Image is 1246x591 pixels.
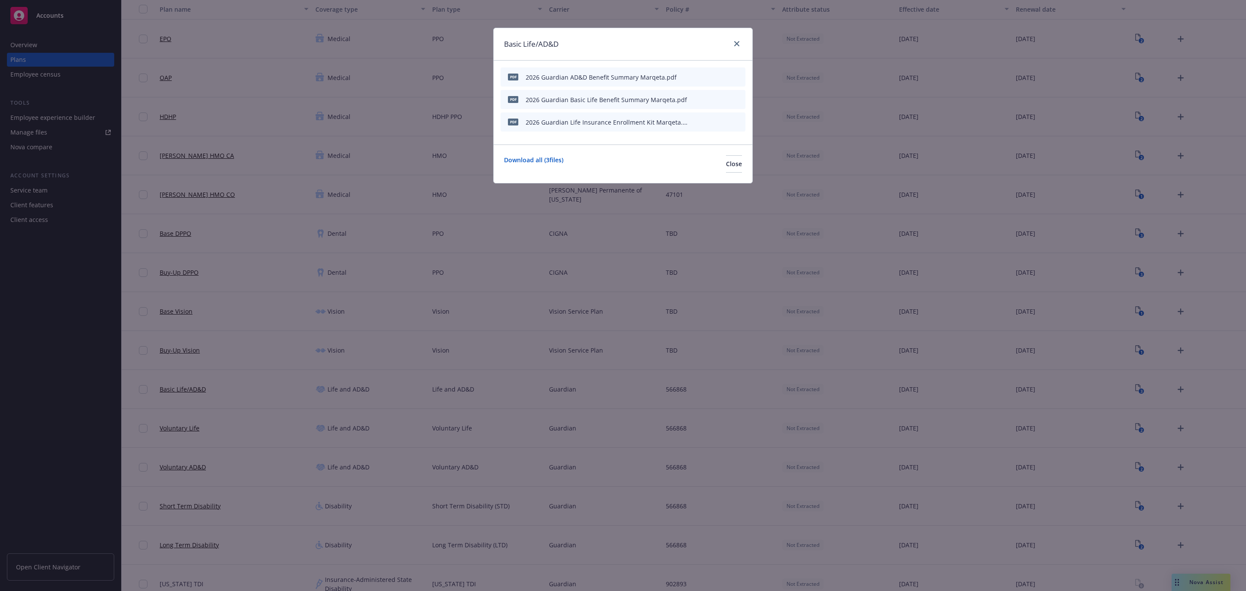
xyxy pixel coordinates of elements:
button: archive file [735,118,742,127]
a: Download all ( 3 files) [504,155,563,173]
button: download file [706,95,713,104]
button: archive file [735,73,742,82]
button: preview file [720,73,728,82]
button: archive file [735,95,742,104]
div: 2026 Guardian Basic Life Benefit Summary Marqeta.pdf [526,95,687,104]
button: download file [706,118,713,127]
button: Close [726,155,742,173]
span: Close [726,160,742,168]
span: pdf [508,119,518,125]
button: preview file [720,118,728,127]
button: preview file [720,95,728,104]
a: close [732,39,742,49]
span: pdf [508,74,518,80]
h1: Basic Life/AD&D [504,39,559,50]
div: 2026 Guardian AD&D Benefit Summary Marqeta.pdf [526,73,677,82]
button: download file [706,73,713,82]
span: pdf [508,96,518,103]
div: 2026 Guardian Life Insurance Enrollment Kit Marqeta.pdf [526,118,691,127]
